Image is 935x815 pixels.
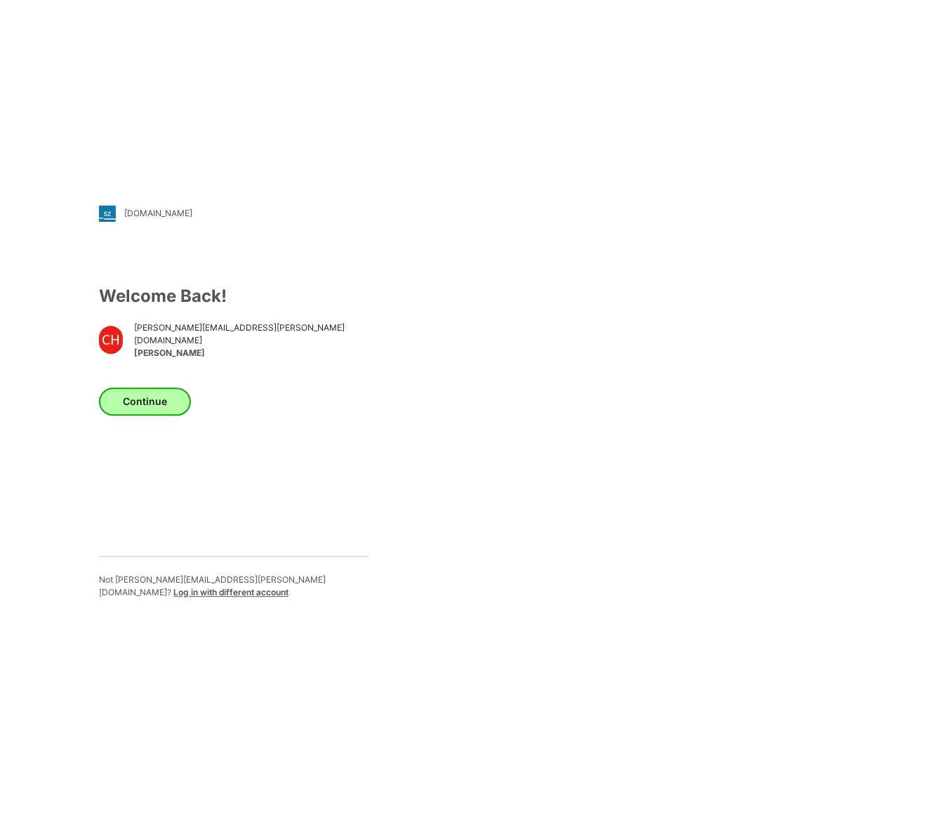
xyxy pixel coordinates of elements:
div: CH [99,326,123,354]
span: [PERSON_NAME] [134,347,369,360]
div: [DOMAIN_NAME] [124,208,192,219]
span: Log in with different account [173,587,289,597]
a: [DOMAIN_NAME] [99,205,369,222]
img: browzwear-logo.e42bd6dac1945053ebaf764b6aa21510.svg [724,35,900,60]
p: Not [PERSON_NAME][EMAIL_ADDRESS][PERSON_NAME][DOMAIN_NAME] ? [99,574,369,599]
img: stylezone-logo.562084cfcfab977791bfbf7441f1a819.svg [99,205,116,222]
button: Continue [99,387,191,416]
div: Welcome Back! [99,284,369,309]
span: [PERSON_NAME][EMAIL_ADDRESS][PERSON_NAME][DOMAIN_NAME] [134,322,369,347]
